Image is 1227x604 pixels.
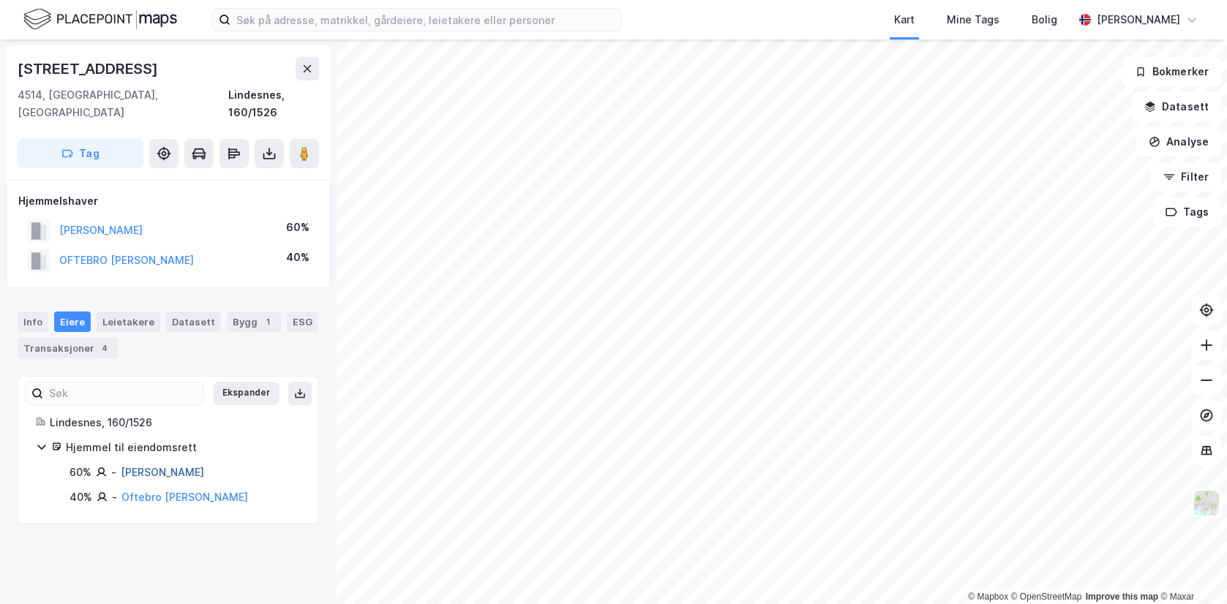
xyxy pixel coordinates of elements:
div: - [112,488,117,506]
div: 1 [260,314,275,329]
div: Leietakere [97,312,160,332]
iframe: Chat Widget [1154,534,1227,604]
div: Transaksjoner [18,338,118,358]
div: 60% [70,464,91,481]
button: Tags [1153,197,1221,227]
div: Kart [894,11,915,29]
div: Hjemmelshaver [18,192,318,210]
a: OpenStreetMap [1011,592,1082,602]
div: 4 [97,341,112,355]
button: Filter [1151,162,1221,192]
input: Søk på adresse, matrikkel, gårdeiere, leietakere eller personer [230,9,621,31]
img: logo.f888ab2527a4732fd821a326f86c7f29.svg [23,7,177,32]
div: [PERSON_NAME] [1097,11,1180,29]
div: 60% [286,219,309,236]
img: Z [1193,489,1220,517]
div: Info [18,312,48,332]
div: Eiere [54,312,91,332]
div: Hjemmel til eiendomsrett [66,439,301,456]
div: Bolig [1032,11,1057,29]
button: Datasett [1132,92,1221,121]
a: Oftebro [PERSON_NAME] [121,491,248,503]
div: Lindesnes, 160/1526 [228,86,319,121]
div: Datasett [166,312,221,332]
button: Tag [18,139,143,168]
div: 40% [286,249,309,266]
div: 40% [70,488,92,506]
div: - [111,464,116,481]
button: Ekspander [213,382,279,405]
div: 4514, [GEOGRAPHIC_DATA], [GEOGRAPHIC_DATA] [18,86,228,121]
div: Mine Tags [947,11,999,29]
button: Bokmerker [1122,57,1221,86]
input: Søk [43,382,203,404]
a: Improve this map [1086,592,1158,602]
div: Bygg [227,312,281,332]
button: Analyse [1136,127,1221,156]
div: ESG [287,312,318,332]
div: Lindesnes, 160/1526 [50,414,301,431]
div: [STREET_ADDRESS] [18,57,161,80]
div: Kontrollprogram for chat [1154,534,1227,604]
a: [PERSON_NAME] [121,466,204,478]
a: Mapbox [968,592,1008,602]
